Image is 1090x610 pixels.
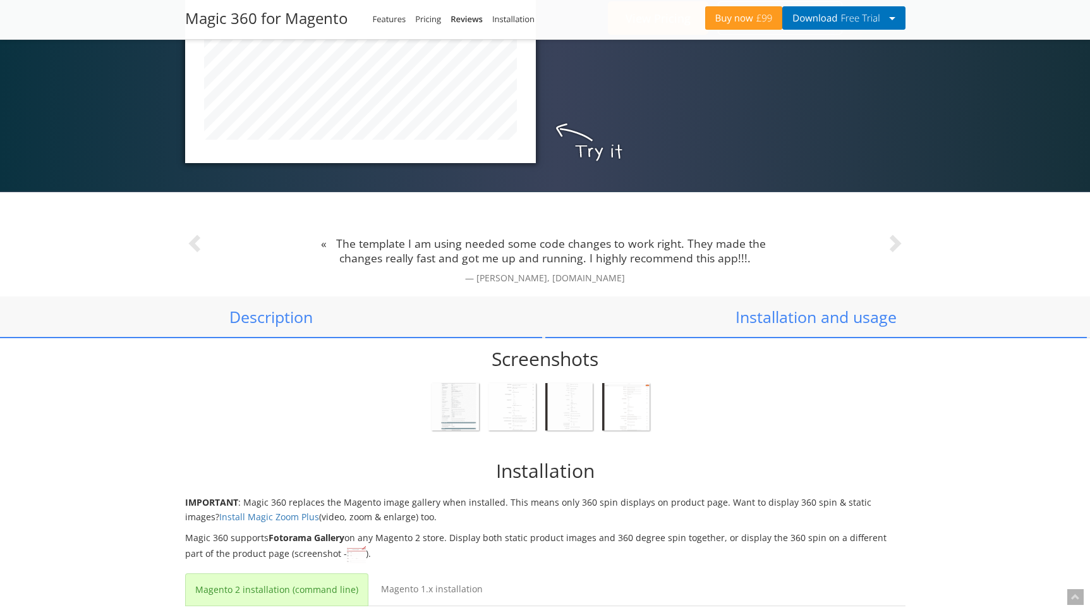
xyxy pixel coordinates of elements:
[545,296,1087,338] a: Installation and usage
[185,573,368,606] a: Magento 2 installation (command line)
[185,348,905,370] h2: Screenshots
[837,13,880,23] span: Free Trial
[269,532,344,544] strong: Fotorama Gallery
[185,460,905,482] h2: Installation
[782,6,905,30] button: DownloadFree Trial
[602,383,650,430] img: Enable 360 spins on your Magento category pages
[451,13,483,25] a: Reviews
[219,511,319,523] a: Install Magic Zoom Plus
[545,383,593,430] img: Magento 2 admin configuration page for Magic 360 extension
[705,6,783,30] a: Buy now£99
[185,495,905,524] p: : Magic 360 replaces the Magento image gallery when installed. This means only 360 spin displays ...
[347,545,366,564] img: magento2-magic-360-fotorama-gallery.png
[753,13,773,23] span: £99
[372,573,492,605] a: Magento 1.x installation
[321,272,770,284] small: [PERSON_NAME], [DOMAIN_NAME]
[185,9,348,28] h2: Magic 360 for Magento
[185,496,238,508] strong: IMPORTANT
[321,236,770,265] p: The template I am using needed some code changes to work right. They made the changes really fast...
[488,383,536,430] img: Magento 2 admin configuration page for Magic 360 extension
[492,13,535,25] a: Installation
[373,13,406,25] a: Features
[415,13,441,25] a: Pricing
[185,530,905,564] p: Magic 360 supports on any Magento 2 store. Display both static product images and 360 degree spin...
[432,383,479,430] img: Magento admin configuration page for Magic 360 extension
